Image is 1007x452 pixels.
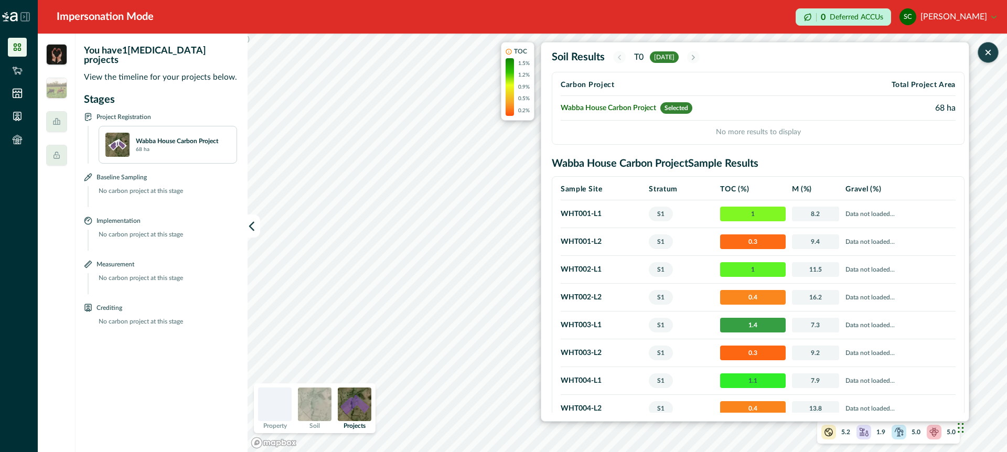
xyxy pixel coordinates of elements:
span: Selected [660,102,692,114]
td: Wabba House Carbon Project [561,96,827,121]
span: 8.2 [792,207,840,221]
p: Stages [84,92,237,107]
th: M (%) [789,179,843,200]
span: S1 [649,318,673,332]
p: Data not loaded... [845,236,952,247]
th: Stratum [646,179,717,200]
p: Data not loaded... [845,348,952,358]
p: 0.9% [518,83,530,91]
p: T0 [634,51,644,63]
span: 1.1 [720,373,785,388]
p: Projects [344,423,366,429]
img: projects preview [338,388,371,421]
button: simon costello[PERSON_NAME] [899,4,997,29]
span: 0.4 [720,401,785,416]
a: Mapbox logo [251,437,297,449]
span: [DATE] [650,51,679,63]
p: Baseline Sampling [97,172,147,182]
p: Project Registration [97,112,151,122]
span: 7.9 [792,373,840,388]
iframe: Chat Widget [955,402,1007,452]
p: Property [263,423,287,429]
span: 0.3 [720,234,785,249]
div: Impersonation Mode [57,9,154,25]
h2: Soil Results [552,51,605,63]
p: 5.2 [841,427,850,437]
td: WHT002 - L2 [561,284,646,311]
p: 68 ha [136,146,149,154]
span: 1 [720,262,785,277]
p: 0.5% [518,95,530,103]
p: 1.5% [518,60,530,68]
td: WHT003 - L1 [561,311,646,339]
img: insight_readygraze-175b0a17.jpg [46,78,67,99]
td: WHT002 - L1 [561,256,646,284]
span: 9.4 [792,234,840,249]
span: S1 [649,234,673,249]
p: 0.2% [518,107,530,115]
canvas: Map [248,34,1007,452]
p: TOC [514,47,527,56]
p: Implementation [97,216,141,225]
p: Data not loaded... [845,320,952,330]
p: Data not loaded... [845,292,952,303]
h2: Wabba House Carbon Project Sample Results [552,157,965,170]
span: 1.4 [720,318,785,332]
p: No more results to display [561,121,956,138]
span: 0.4 [720,290,785,305]
td: WHT004 - L1 [561,367,646,395]
p: 0 [821,13,826,21]
img: J9yROAlo0EAAAAASUVORK5CYII= [105,133,130,157]
p: No carbon project at this stage [92,186,237,207]
span: 9.2 [792,346,840,360]
p: Crediting [97,303,122,313]
th: Sample Site [561,179,646,200]
td: 68 ha [827,96,956,121]
p: You have 1 [MEDICAL_DATA] projects [84,46,241,65]
p: No carbon project at this stage [92,273,237,294]
th: TOC (%) [717,179,788,200]
th: Gravel (%) [842,179,956,200]
span: 1 [720,207,785,221]
td: WHT003 - L2 [561,339,646,367]
p: Deferred ACCUs [830,13,883,21]
span: 13.8 [792,401,840,416]
p: Data not loaded... [845,264,952,275]
p: Data not loaded... [845,403,952,414]
p: 5.0 [947,427,956,437]
span: S1 [649,207,673,221]
span: 0.3 [720,346,785,360]
span: 16.2 [792,290,840,305]
p: No carbon project at this stage [92,317,237,338]
p: 5.0 [912,427,920,437]
p: Measurement [97,259,134,269]
p: 1.9 [876,427,885,437]
div: Drag [958,412,964,444]
span: 11.5 [792,262,840,277]
img: insight_carbon-b2bd3813.png [46,44,67,65]
span: 7.3 [792,318,840,332]
td: WHT001 - L1 [561,200,646,228]
p: Data not loaded... [845,209,952,219]
span: S1 [649,290,673,305]
img: soil preview [298,388,331,421]
th: Total Project Area [827,74,956,96]
span: S1 [649,262,673,277]
span: S1 [649,401,673,416]
p: Wabba House Carbon Project [136,136,218,146]
span: S1 [649,373,673,388]
img: Logo [2,12,18,21]
td: WHT004 - L2 [561,395,646,423]
p: Soil [309,423,320,429]
p: View the timeline for your projects below. [84,71,241,83]
p: Data not loaded... [845,375,952,386]
p: 1.2% [518,71,530,79]
p: No carbon project at this stage [92,230,237,251]
th: Carbon Project [561,74,827,96]
td: WHT001 - L2 [561,228,646,256]
span: S1 [649,346,673,360]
